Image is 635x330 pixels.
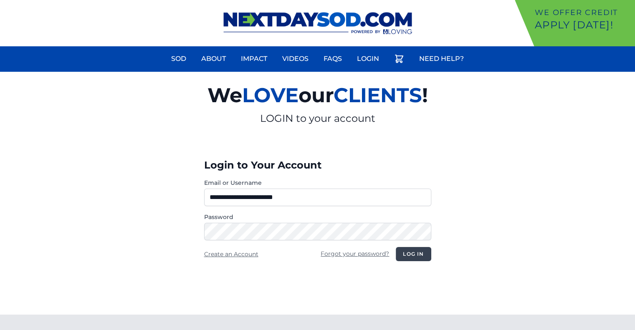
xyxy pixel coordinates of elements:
label: Email or Username [204,179,431,187]
p: LOGIN to your account [111,112,525,125]
a: About [196,49,231,69]
a: Create an Account [204,250,258,258]
button: Log in [396,247,431,261]
h2: We our ! [111,78,525,112]
p: We offer Credit [535,7,632,18]
a: Videos [277,49,314,69]
a: FAQs [319,49,347,69]
a: Forgot your password? [321,250,389,257]
a: Impact [236,49,272,69]
h3: Login to Your Account [204,159,431,172]
span: LOVE [242,83,299,107]
a: Need Help? [414,49,469,69]
p: Apply [DATE]! [535,18,632,32]
a: Sod [166,49,191,69]
span: CLIENTS [334,83,422,107]
label: Password [204,213,431,221]
a: Login [352,49,384,69]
